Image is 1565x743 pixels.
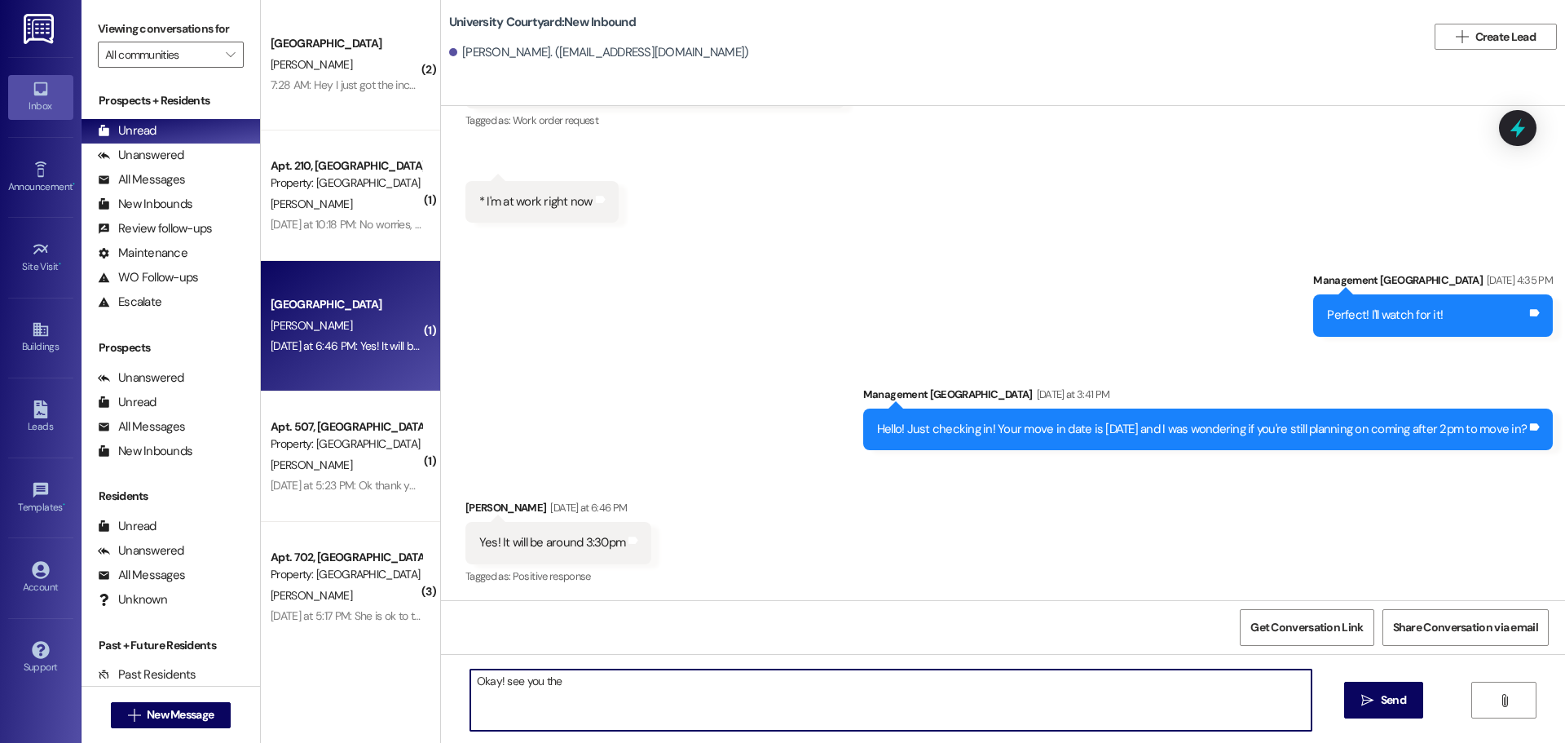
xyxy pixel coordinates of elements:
[98,369,184,387] div: Unanswered
[98,443,192,460] div: New Inbounds
[1483,272,1553,289] div: [DATE] 4:35 PM
[546,499,627,516] div: [DATE] at 6:46 PM
[24,14,57,44] img: ResiDesk Logo
[98,171,185,188] div: All Messages
[1240,609,1373,646] button: Get Conversation Link
[1344,682,1423,719] button: Send
[8,75,73,119] a: Inbox
[470,670,1312,731] textarea: Okay! see you th
[98,245,187,262] div: Maintenance
[226,48,235,61] i: 
[128,709,140,722] i: 
[271,57,352,72] span: [PERSON_NAME]
[465,108,844,132] div: Tagged as:
[98,567,185,584] div: All Messages
[98,294,161,311] div: Escalate
[271,296,421,313] div: [GEOGRAPHIC_DATA]
[1435,24,1557,50] button: Create Lead
[82,488,260,505] div: Residents
[98,666,196,683] div: Past Residents
[98,394,156,411] div: Unread
[271,436,421,453] div: Property: [GEOGRAPHIC_DATA]
[449,14,636,31] b: University Courtyard: New Inbound
[98,122,156,139] div: Unread
[271,338,496,353] div: [DATE] at 6:46 PM: Yes! It will be around 3:30pm
[59,259,61,270] span: •
[1381,692,1406,709] span: Send
[82,637,260,654] div: Past + Future Residents
[1382,609,1549,646] button: Share Conversation via email
[8,316,73,360] a: Buildings
[271,217,543,232] div: [DATE] at 10:18 PM: No worries, thanks for letting us know :)
[1456,30,1468,43] i: 
[82,92,260,109] div: Prospects + Residents
[1033,386,1110,403] div: [DATE] at 3:41 PM
[863,386,1553,409] div: Management [GEOGRAPHIC_DATA]
[465,564,651,588] div: Tagged as:
[73,179,75,190] span: •
[8,476,73,520] a: Templates •
[271,77,549,92] div: 7:28 AM: Hey I just got the income verification put in [DATE].
[271,318,352,333] span: [PERSON_NAME]
[271,175,421,192] div: Property: [GEOGRAPHIC_DATA]
[513,113,598,127] span: Work order request
[8,236,73,280] a: Site Visit •
[271,197,352,211] span: [PERSON_NAME]
[877,421,1527,438] div: Hello! Just checking in! Your move in date is [DATE] and I was wondering if you're still planning...
[271,418,421,436] div: Apt. 507, [GEOGRAPHIC_DATA]
[271,608,750,623] div: [DATE] at 5:17 PM: She is ok to take it and will get it to us when we get back from [GEOGRAPHIC_D...
[8,636,73,680] a: Support
[271,566,421,583] div: Property: [GEOGRAPHIC_DATA]
[82,339,260,356] div: Prospects
[449,44,749,61] div: [PERSON_NAME]. ([EMAIL_ADDRESS][DOMAIN_NAME])
[105,42,218,68] input: All communities
[271,588,352,603] span: [PERSON_NAME]
[271,35,421,52] div: [GEOGRAPHIC_DATA]
[479,534,625,551] div: Yes! It will be around 3:30pm
[111,702,231,728] button: New Message
[271,458,352,472] span: [PERSON_NAME]
[271,549,421,566] div: Apt. 702, [GEOGRAPHIC_DATA]
[1313,272,1553,294] div: Management [GEOGRAPHIC_DATA]
[98,196,192,213] div: New Inbounds
[1475,29,1536,46] span: Create Lead
[1327,307,1443,324] div: Perfect! I'll watch for it!
[513,569,591,583] span: Positive response
[1361,694,1373,707] i: 
[271,157,421,175] div: Apt. 210, [GEOGRAPHIC_DATA]
[147,706,214,723] span: New Message
[479,193,593,210] div: * I'm at work right now
[98,418,185,436] div: All Messages
[8,396,73,440] a: Leads
[98,591,167,608] div: Unknown
[98,16,244,42] label: Viewing conversations for
[98,269,198,286] div: WO Follow-ups
[1250,619,1363,636] span: Get Conversation Link
[465,499,651,522] div: [PERSON_NAME]
[98,518,156,535] div: Unread
[63,499,65,511] span: •
[98,147,184,164] div: Unanswered
[271,478,424,493] div: [DATE] at 5:23 PM: Ok thank you!
[98,220,212,237] div: Review follow-ups
[1498,694,1510,707] i: 
[98,542,184,559] div: Unanswered
[1393,619,1538,636] span: Share Conversation via email
[8,556,73,600] a: Account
